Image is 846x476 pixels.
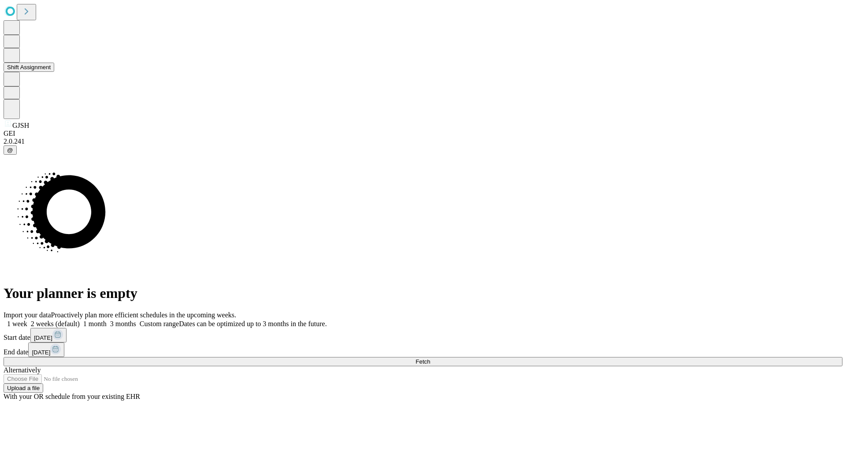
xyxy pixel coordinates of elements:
[179,320,327,327] span: Dates can be optimized up to 3 months in the future.
[4,342,842,357] div: End date
[4,311,51,319] span: Import your data
[4,357,842,366] button: Fetch
[4,145,17,155] button: @
[32,349,50,356] span: [DATE]
[4,366,41,374] span: Alternatively
[51,311,236,319] span: Proactively plan more efficient schedules in the upcoming weeks.
[4,130,842,138] div: GEI
[12,122,29,129] span: GJSH
[4,285,842,301] h1: Your planner is empty
[28,342,64,357] button: [DATE]
[30,328,67,342] button: [DATE]
[34,335,52,341] span: [DATE]
[416,358,430,365] span: Fetch
[110,320,136,327] span: 3 months
[83,320,107,327] span: 1 month
[4,383,43,393] button: Upload a file
[7,147,13,153] span: @
[4,393,140,400] span: With your OR schedule from your existing EHR
[31,320,80,327] span: 2 weeks (default)
[7,320,27,327] span: 1 week
[140,320,179,327] span: Custom range
[4,138,842,145] div: 2.0.241
[4,328,842,342] div: Start date
[4,63,54,72] button: Shift Assignment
